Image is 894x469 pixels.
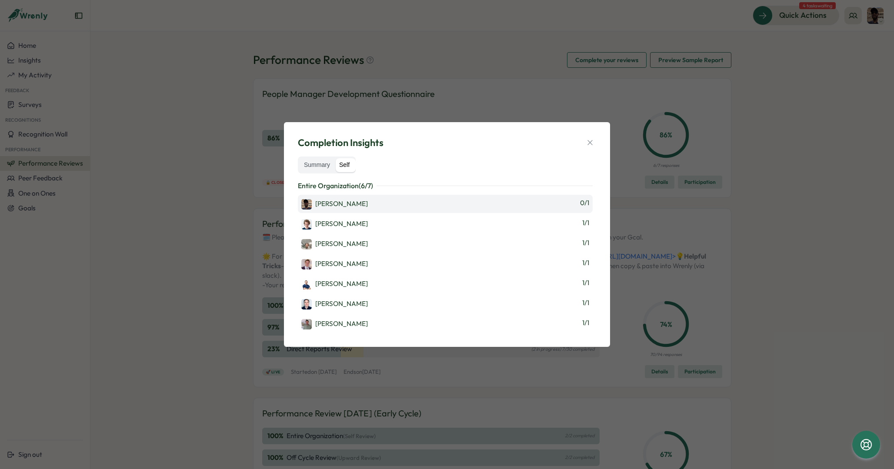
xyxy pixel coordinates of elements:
div: [PERSON_NAME] [301,299,368,309]
a: Greg Youngman[PERSON_NAME] [301,238,368,249]
span: Completion Insights [298,136,384,150]
a: Joe Barber[PERSON_NAME] [301,218,368,230]
span: 1 / 1 [582,218,589,230]
span: 1 / 1 [582,238,589,249]
span: 0 / 1 [580,198,589,210]
img: James Nock [301,279,312,289]
img: Joe Barber [301,219,312,230]
div: [PERSON_NAME] [301,239,368,249]
div: [PERSON_NAME] [301,199,368,210]
label: Summary [300,158,334,172]
a: Federico Valdes[PERSON_NAME] [301,318,368,329]
img: Greg Youngman [301,239,312,249]
label: Self [335,158,354,172]
img: Federico Valdes [301,319,312,329]
a: Tom Hutchings[PERSON_NAME] [301,298,368,309]
a: Brendan Lawton[PERSON_NAME] [301,258,368,269]
span: 1 / 1 [582,278,589,289]
img: Jamalah Bryan [301,199,312,210]
span: 1 / 1 [582,298,589,309]
a: Jamalah Bryan[PERSON_NAME] [301,198,368,210]
span: 1 / 1 [582,318,589,329]
div: [PERSON_NAME] [301,319,368,329]
div: [PERSON_NAME] [301,279,368,289]
span: 1 / 1 [582,258,589,269]
div: [PERSON_NAME] [301,219,368,230]
div: [PERSON_NAME] [301,259,368,269]
a: James Nock[PERSON_NAME] [301,278,368,289]
p: Entire Organization ( 6 / 7 ) [298,180,373,191]
img: Tom Hutchings [301,299,312,309]
img: Brendan Lawton [301,259,312,269]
